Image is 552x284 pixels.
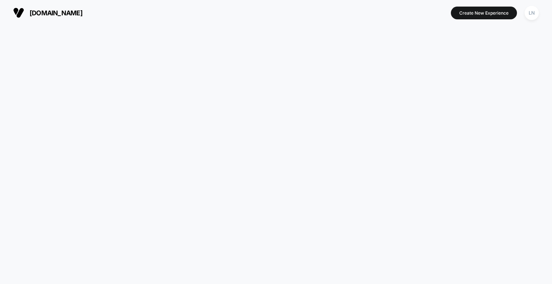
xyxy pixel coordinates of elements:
[522,5,541,20] button: LN
[451,7,517,19] button: Create New Experience
[525,6,539,20] div: LN
[30,9,83,17] span: [DOMAIN_NAME]
[11,7,85,19] button: [DOMAIN_NAME]
[13,7,24,18] img: Visually logo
